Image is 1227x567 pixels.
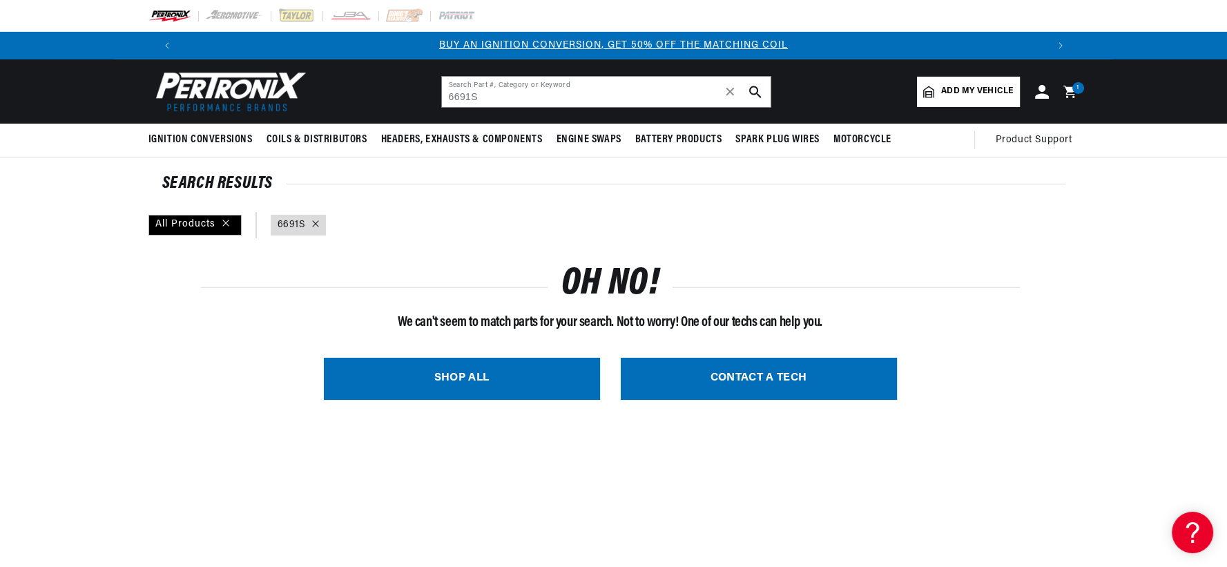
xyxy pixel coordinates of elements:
[439,40,788,50] a: BUY AN IGNITION CONVERSION, GET 50% OFF THE MATCHING COIL
[442,77,771,107] input: Search Part #, Category or Keyword
[917,77,1019,107] a: Add my vehicle
[1047,32,1074,59] button: Translation missing: en.sections.announcements.next_announcement
[740,77,771,107] button: search button
[735,133,820,147] span: Spark Plug Wires
[550,124,628,156] summary: Engine Swaps
[728,124,827,156] summary: Spark Plug Wires
[162,177,1065,191] div: SEARCH RESULTS
[561,269,659,301] h1: OH NO!
[267,133,367,147] span: Coils & Distributors
[833,133,891,147] span: Motorcycle
[324,358,600,400] a: SHOP ALL
[181,38,1047,53] div: 1 of 3
[827,124,898,156] summary: Motorcycle
[260,124,374,156] summary: Coils & Distributors
[148,133,253,147] span: Ignition Conversions
[148,68,307,115] img: Pertronix
[635,133,722,147] span: Battery Products
[628,124,729,156] summary: Battery Products
[996,124,1079,157] summary: Product Support
[941,85,1013,98] span: Add my vehicle
[114,32,1114,59] slideshow-component: Translation missing: en.sections.announcements.announcement_bar
[278,218,305,233] a: 6691S
[621,358,897,400] a: CONTACT A TECH
[148,215,242,236] div: All Products
[381,133,543,147] span: Headers, Exhausts & Components
[1076,82,1079,94] span: 1
[181,38,1047,53] div: Announcement
[996,133,1072,148] span: Product Support
[201,311,1020,334] p: We can't seem to match parts for your search. Not to worry! One of our techs can help you.
[148,124,260,156] summary: Ignition Conversions
[557,133,621,147] span: Engine Swaps
[153,32,181,59] button: Translation missing: en.sections.announcements.previous_announcement
[374,124,550,156] summary: Headers, Exhausts & Components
